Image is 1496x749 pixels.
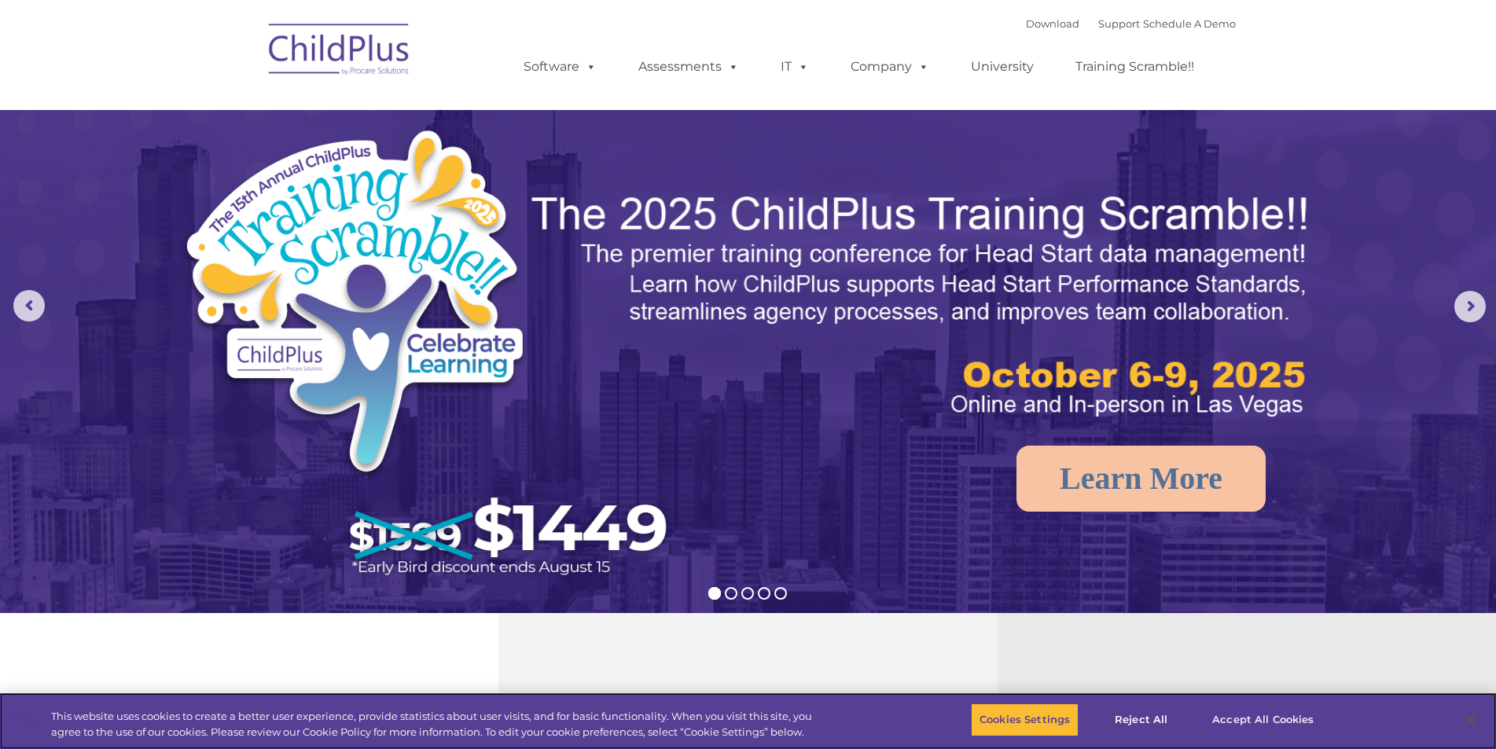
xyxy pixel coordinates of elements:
span: Last name [219,104,266,116]
font: | [1026,17,1236,30]
a: Company [835,51,945,83]
button: Close [1454,703,1488,737]
a: Training Scramble!! [1060,51,1210,83]
a: Learn More [1016,446,1266,512]
button: Accept All Cookies [1204,703,1322,736]
span: Phone number [219,168,285,180]
a: Software [508,51,612,83]
a: Support [1098,17,1140,30]
button: Reject All [1092,703,1190,736]
a: IT [765,51,825,83]
a: Schedule A Demo [1143,17,1236,30]
a: University [955,51,1049,83]
img: ChildPlus by Procare Solutions [261,13,418,91]
div: This website uses cookies to create a better user experience, provide statistics about user visit... [51,709,823,740]
button: Cookies Settings [971,703,1079,736]
a: Assessments [623,51,755,83]
a: Download [1026,17,1079,30]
